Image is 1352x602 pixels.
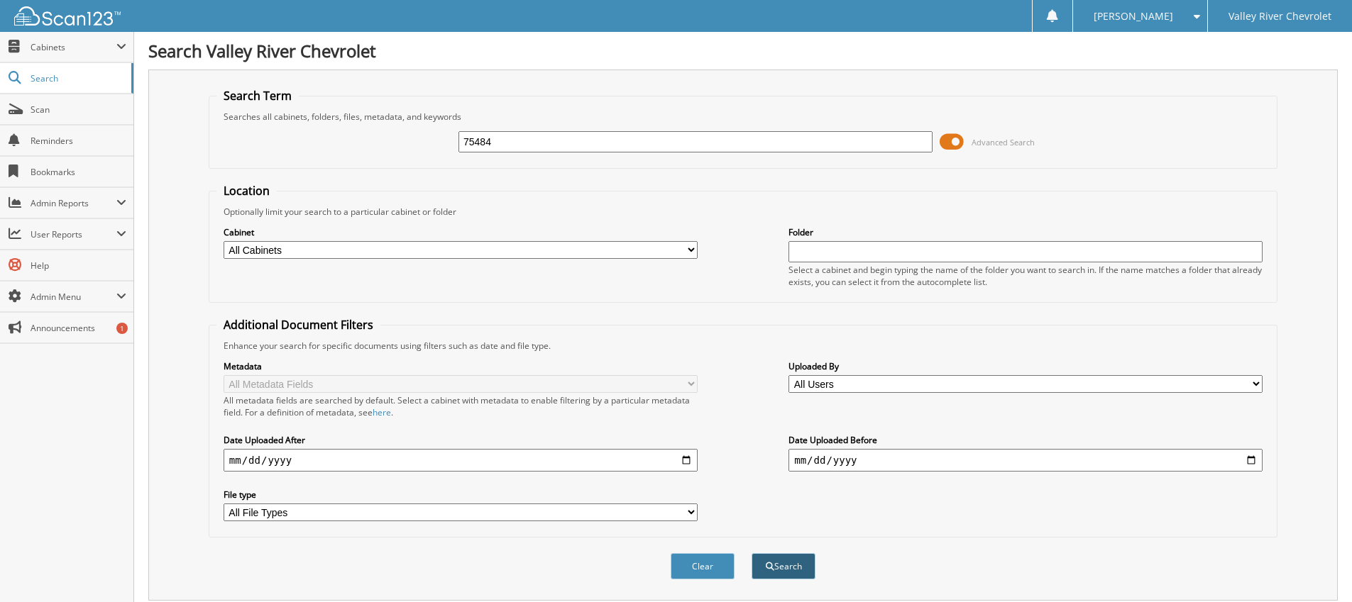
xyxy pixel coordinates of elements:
input: end [788,449,1263,472]
button: Clear [671,553,735,579]
label: Folder [788,226,1263,238]
legend: Additional Document Filters [216,317,380,333]
span: Advanced Search [972,137,1035,147]
button: Search [752,553,815,579]
legend: Location [216,183,277,199]
img: scan123-logo-white.svg [14,6,121,26]
div: Select a cabinet and begin typing the name of the folder you want to search in. If the name match... [788,264,1263,288]
span: Search [31,72,124,84]
label: Date Uploaded After [224,434,698,446]
span: Valley River Chevrolet [1229,12,1331,21]
span: User Reports [31,228,116,240]
label: Date Uploaded Before [788,434,1263,446]
a: here [373,406,391,418]
span: Scan [31,104,126,116]
div: 1 [116,323,128,334]
div: Optionally limit your search to a particular cabinet or folder [216,206,1270,218]
div: Enhance your search for specific documents using filters such as date and file type. [216,340,1270,352]
label: Cabinet [224,226,698,238]
span: Admin Menu [31,291,116,303]
label: Uploaded By [788,360,1263,372]
span: Bookmarks [31,166,126,178]
label: Metadata [224,360,698,372]
span: Announcements [31,322,126,334]
legend: Search Term [216,88,299,104]
h1: Search Valley River Chevrolet [148,39,1338,62]
span: Cabinets [31,41,116,53]
span: Reminders [31,135,126,147]
label: File type [224,489,698,501]
input: start [224,449,698,472]
span: Admin Reports [31,197,116,209]
span: [PERSON_NAME] [1094,12,1173,21]
div: Searches all cabinets, folders, files, metadata, and keywords [216,111,1270,123]
span: Help [31,260,126,272]
div: All metadata fields are searched by default. Select a cabinet with metadata to enable filtering b... [224,394,698,418]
